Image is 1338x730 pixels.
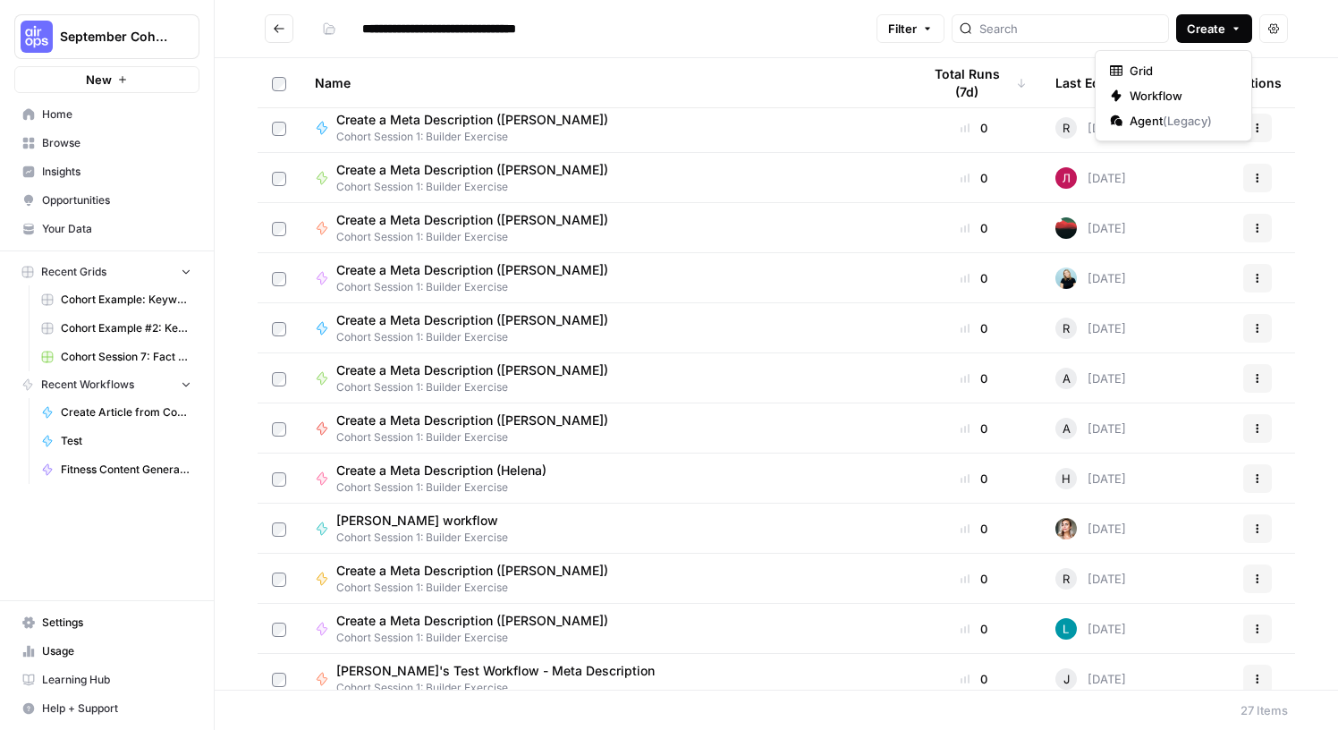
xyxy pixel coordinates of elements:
[336,111,608,129] span: Create a Meta Description ([PERSON_NAME])
[41,264,106,280] span: Recent Grids
[1055,267,1126,289] div: [DATE]
[42,672,191,688] span: Learning Hub
[315,311,893,345] a: Create a Meta Description ([PERSON_NAME])Cohort Session 1: Builder Exercise
[921,520,1027,538] div: 0
[1055,167,1126,189] div: [DATE]
[61,462,191,478] span: Fitness Content Generator ([PERSON_NAME])
[61,433,191,449] span: Test
[33,398,199,427] a: Create Article from Content Brief FORK ([PERSON_NAME])
[1130,87,1230,105] span: Workflow
[1055,618,1126,640] div: [DATE]
[336,630,622,646] span: Cohort Session 1: Builder Exercise
[336,229,622,245] span: Cohort Session 1: Builder Exercise
[1055,267,1077,289] img: ih2l96ocia25yoe435di93kdhheq
[1176,14,1252,43] button: Create
[61,320,191,336] span: Cohort Example #2: Keyword -> Outline -> Article (Hibaaq A)
[1055,318,1126,339] div: [DATE]
[1187,20,1225,38] span: Create
[921,470,1027,488] div: 0
[86,71,112,89] span: New
[336,329,622,345] span: Cohort Session 1: Builder Exercise
[14,100,199,129] a: Home
[315,612,893,646] a: Create a Meta Description ([PERSON_NAME])Cohort Session 1: Builder Exercise
[1055,568,1126,590] div: [DATE]
[921,58,1027,107] div: Total Runs (7d)
[888,20,917,38] span: Filter
[315,211,893,245] a: Create a Meta Description ([PERSON_NAME])Cohort Session 1: Builder Exercise
[1063,119,1070,137] span: R
[315,361,893,395] a: Create a Meta Description ([PERSON_NAME])Cohort Session 1: Builder Exercise
[42,106,191,123] span: Home
[336,612,608,630] span: Create a Meta Description ([PERSON_NAME])
[336,379,622,395] span: Cohort Session 1: Builder Exercise
[336,211,608,229] span: Create a Meta Description ([PERSON_NAME])
[14,666,199,694] a: Learning Hub
[336,530,512,546] span: Cohort Session 1: Builder Exercise
[1055,368,1126,389] div: [DATE]
[42,700,191,717] span: Help + Support
[1063,670,1070,688] span: J
[1234,58,1282,107] div: Actions
[1055,518,1077,539] img: u12faqvyo1gecp3wwan3wwehqyel
[33,285,199,314] a: Cohort Example: Keyword -> Outline -> Article
[336,129,622,145] span: Cohort Session 1: Builder Exercise
[14,186,199,215] a: Opportunities
[336,261,608,279] span: Create a Meta Description ([PERSON_NAME])
[336,311,608,329] span: Create a Meta Description ([PERSON_NAME])
[921,219,1027,237] div: 0
[921,369,1027,387] div: 0
[315,412,893,446] a: Create a Meta Description ([PERSON_NAME])Cohort Session 1: Builder Exercise
[14,66,199,93] button: New
[33,427,199,455] a: Test
[42,615,191,631] span: Settings
[336,462,546,480] span: Create a Meta Description (Helena)
[336,580,622,596] span: Cohort Session 1: Builder Exercise
[1063,319,1070,337] span: R
[1055,418,1126,439] div: [DATE]
[979,20,1161,38] input: Search
[21,21,53,53] img: September Cohort Logo
[14,608,199,637] a: Settings
[336,412,608,429] span: Create a Meta Description ([PERSON_NAME])
[336,680,669,696] span: Cohort Session 1: Builder Exercise
[61,349,191,365] span: Cohort Session 7: Fact Checking and QA
[1163,114,1212,128] span: ( Legacy )
[14,14,199,59] button: Workspace: September Cohort
[1130,112,1230,130] span: Agent
[33,455,199,484] a: Fitness Content Generator ([PERSON_NAME])
[1063,420,1071,437] span: A
[1062,470,1071,488] span: H
[14,157,199,186] a: Insights
[921,620,1027,638] div: 0
[41,377,134,393] span: Recent Workflows
[1095,50,1252,141] div: Create
[1055,518,1126,539] div: [DATE]
[336,512,498,530] span: [PERSON_NAME] workflow
[14,637,199,666] a: Usage
[876,14,944,43] button: Filter
[921,319,1027,337] div: 0
[921,670,1027,688] div: 0
[1055,58,1123,107] div: Last Edited
[14,694,199,723] button: Help + Support
[921,420,1027,437] div: 0
[921,169,1027,187] div: 0
[1055,167,1077,189] img: o40g34h41o3ydjkzar3qf09tazp8
[1055,668,1126,690] div: [DATE]
[921,570,1027,588] div: 0
[1055,117,1126,139] div: [DATE]
[1055,618,1077,640] img: k0a6gqpjs5gv5ayba30r5s721kqg
[336,429,622,446] span: Cohort Session 1: Builder Exercise
[1063,369,1071,387] span: A
[336,562,608,580] span: Create a Meta Description ([PERSON_NAME])
[315,58,893,107] div: Name
[33,343,199,371] a: Cohort Session 7: Fact Checking and QA
[336,179,622,195] span: Cohort Session 1: Builder Exercise
[14,215,199,243] a: Your Data
[33,314,199,343] a: Cohort Example #2: Keyword -> Outline -> Article (Hibaaq A)
[42,643,191,659] span: Usage
[61,404,191,420] span: Create Article from Content Brief FORK ([PERSON_NAME])
[315,161,893,195] a: Create a Meta Description ([PERSON_NAME])Cohort Session 1: Builder Exercise
[315,512,893,546] a: [PERSON_NAME] workflowCohort Session 1: Builder Exercise
[315,462,893,496] a: Create a Meta Description (Helena)Cohort Session 1: Builder Exercise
